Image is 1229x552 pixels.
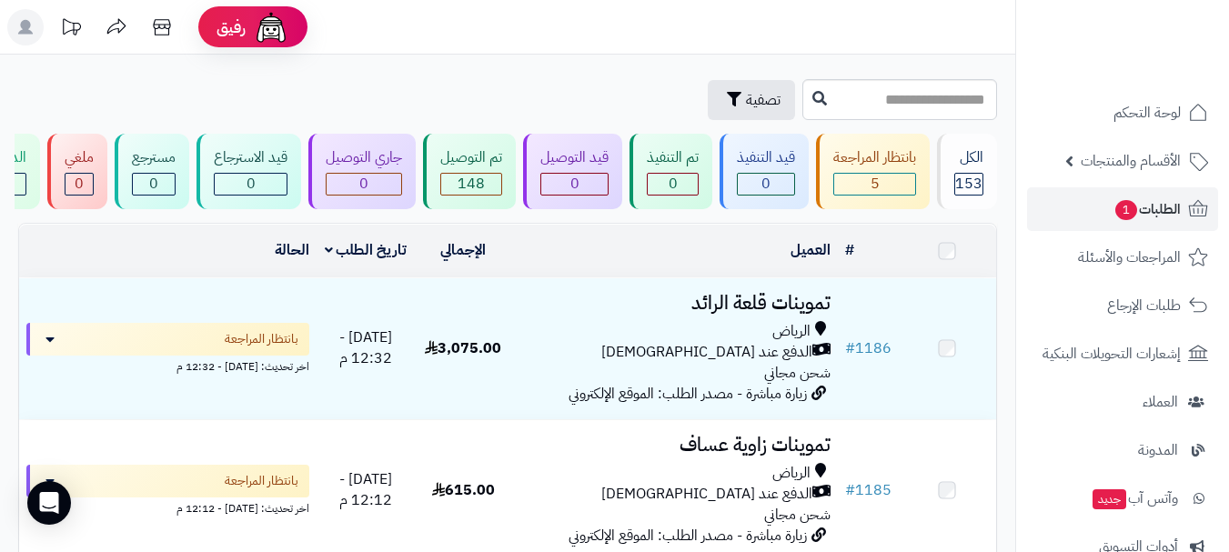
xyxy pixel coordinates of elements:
[746,89,781,111] span: تصفية
[737,147,795,168] div: قيد التنفيذ
[601,484,812,505] span: الدفع عند [DEMOGRAPHIC_DATA]
[845,239,854,261] a: #
[440,239,486,261] a: الإجمالي
[253,9,289,45] img: ai-face.png
[1081,148,1181,174] span: الأقسام والمنتجات
[1105,51,1212,89] img: logo-2.png
[326,147,402,168] div: جاري التوصيل
[772,321,811,342] span: الرياض
[833,147,916,168] div: بانتظار المراجعة
[540,147,609,168] div: قيد التوصيل
[27,481,71,525] div: Open Intercom Messenger
[440,147,502,168] div: تم التوصيل
[359,173,368,195] span: 0
[1027,332,1218,376] a: إشعارات التحويلات البنكية
[458,173,485,195] span: 148
[1027,236,1218,279] a: المراجعات والأسئلة
[519,293,831,314] h3: تموينات قلعة الرائد
[955,173,982,195] span: 153
[1027,477,1218,520] a: وآتس آبجديد
[65,147,94,168] div: ملغي
[845,479,855,501] span: #
[44,134,111,209] a: ملغي 0
[305,134,419,209] a: جاري التوصيل 0
[569,525,807,547] span: زيارة مباشرة - مصدر الطلب: الموقع الإلكتروني
[772,463,811,484] span: الرياض
[1115,200,1137,220] span: 1
[1093,489,1126,509] span: جديد
[569,383,807,405] span: زيارة مباشرة - مصدر الطلب: الموقع الإلكتروني
[1143,389,1178,415] span: العملاء
[26,356,309,375] div: اخر تحديث: [DATE] - 12:32 م
[648,174,698,195] div: 0
[149,173,158,195] span: 0
[708,80,795,120] button: تصفية
[1027,187,1218,231] a: الطلبات1
[845,337,855,359] span: #
[834,174,915,195] div: 5
[327,174,401,195] div: 0
[419,134,519,209] a: تم التوصيل 148
[48,9,94,50] a: تحديثات المنصة
[716,134,812,209] a: قيد التنفيذ 0
[541,174,608,195] div: 0
[215,174,287,195] div: 0
[193,134,305,209] a: قيد الاسترجاع 0
[1107,293,1181,318] span: طلبات الإرجاع
[764,362,831,384] span: شحن مجاني
[954,147,983,168] div: الكل
[1113,100,1181,125] span: لوحة التحكم
[647,147,699,168] div: تم التنفيذ
[432,479,495,501] span: 615.00
[626,134,716,209] a: تم التنفيذ 0
[570,173,579,195] span: 0
[247,173,256,195] span: 0
[519,134,626,209] a: قيد التوصيل 0
[339,326,392,369] span: [DATE] - 12:32 م
[1091,486,1178,511] span: وآتس آب
[845,337,892,359] a: #1186
[214,147,287,168] div: قيد الاسترجاع
[845,479,892,501] a: #1185
[738,174,794,195] div: 0
[225,472,298,490] span: بانتظار المراجعة
[225,330,298,348] span: بانتظار المراجعة
[325,239,408,261] a: تاريخ الطلب
[217,16,246,38] span: رفيق
[669,173,678,195] span: 0
[764,504,831,526] span: شحن مجاني
[1027,428,1218,472] a: المدونة
[1138,437,1178,463] span: المدونة
[871,173,880,195] span: 5
[26,497,309,517] div: اخر تحديث: [DATE] - 12:12 م
[1027,380,1218,424] a: العملاء
[791,239,831,261] a: العميل
[812,134,933,209] a: بانتظار المراجعة 5
[441,174,501,195] div: 148
[1027,284,1218,327] a: طلبات الإرجاع
[1113,196,1181,222] span: الطلبات
[1027,91,1218,135] a: لوحة التحكم
[65,174,93,195] div: 0
[132,147,176,168] div: مسترجع
[75,173,84,195] span: 0
[339,468,392,511] span: [DATE] - 12:12 م
[1043,341,1181,366] span: إشعارات التحويلات البنكية
[519,435,831,456] h3: تموينات زاوية عساف
[425,337,501,359] span: 3,075.00
[601,342,812,363] span: الدفع عند [DEMOGRAPHIC_DATA]
[761,173,771,195] span: 0
[933,134,1001,209] a: الكل153
[133,174,175,195] div: 0
[1078,245,1181,270] span: المراجعات والأسئلة
[111,134,193,209] a: مسترجع 0
[275,239,309,261] a: الحالة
